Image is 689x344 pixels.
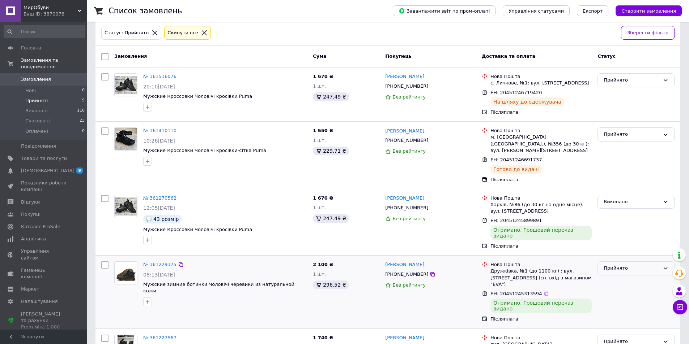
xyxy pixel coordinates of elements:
a: Фото товару [114,127,137,151]
span: Управління статусами [509,8,564,14]
span: Статус [597,53,616,59]
input: Пошук [4,25,85,38]
a: [PERSON_NAME] [385,73,424,80]
span: 0 [82,128,85,135]
span: 9 [76,167,83,174]
span: Налаштування [21,298,58,305]
span: ЕН: 20451245313594 [490,291,542,296]
img: Фото товару [115,197,137,215]
div: Нова Пошта [490,127,592,134]
img: Фото товару [115,76,137,94]
span: Повідомлення [21,143,56,149]
a: Мужские Кроссовки Чоловічі кросівки Puma [143,227,252,232]
span: МирОбуви [24,4,78,11]
span: 9 [82,97,85,104]
div: Дружківка, №1 (до 1100 кг) : вул. [STREET_ADDRESS] (сп. вхід з магазином "EVA") [490,268,592,288]
span: Завантажити звіт по пром-оплаті [399,8,490,14]
div: м. [GEOGRAPHIC_DATA] ([GEOGRAPHIC_DATA].), №356 (до 30 кг): вул. [PERSON_NAME][STREET_ADDRESS] [490,134,592,154]
div: с. Личкове, №1: вул. [STREET_ADDRESS] [490,80,592,86]
div: Нова Пошта [490,73,592,80]
span: 20:10[DATE] [143,84,175,90]
span: Гаманець компанії [21,267,67,280]
span: ЕН: 20451245899891 [490,218,542,223]
div: Прийнято [604,77,660,84]
a: Фото товару [114,261,137,284]
div: 247.49 ₴ [313,92,349,101]
div: Післяплата [490,316,592,322]
span: Без рейтингу [392,282,426,288]
span: 23 [80,118,85,124]
span: Без рейтингу [392,148,426,154]
span: Прийняті [25,97,48,104]
div: Отримано. Грошовий переказ видано [490,299,592,313]
a: Мужские зимние ботинки Чоловічі черевики из натуральной кожи [143,282,294,294]
div: Ваш ID: 3870078 [24,11,87,17]
span: Без рейтингу [392,94,426,100]
div: Післяплата [490,243,592,249]
span: 1 шт. [313,205,326,210]
span: ЕН: 20451246691737 [490,157,542,162]
span: Замовлення [21,76,51,83]
img: Фото товару [115,262,137,284]
button: Управління статусами [503,5,570,16]
a: Створити замовлення [608,8,682,13]
span: Аналітика [21,236,46,242]
button: Чат з покупцем [673,300,687,314]
span: Управління сайтом [21,248,67,261]
span: 08:13[DATE] [143,272,175,278]
span: Зберегти фільтр [627,29,668,37]
button: Завантажити звіт по пром-оплаті [393,5,496,16]
span: Маркет [21,286,39,292]
span: 1 шт. [313,271,326,277]
div: 296.52 ₴ [313,280,349,289]
span: 43 розмір [153,216,179,222]
a: Фото товару [114,195,137,218]
a: [PERSON_NAME] [385,195,424,202]
span: Доставка та оплата [482,53,535,59]
span: 1 740 ₴ [313,335,333,340]
span: Нові [25,87,36,94]
span: Товари та послуги [21,155,67,162]
div: Виконано [604,198,660,206]
span: 1 670 ₴ [313,195,333,201]
span: 116 [77,108,85,114]
span: 10:26[DATE] [143,138,175,144]
span: Без рейтингу [392,216,426,221]
span: Замовлення та повідомлення [21,57,87,70]
a: [PERSON_NAME] [385,335,424,341]
div: 229.71 ₴ [313,147,349,155]
button: Експорт [577,5,609,16]
span: 12:05[DATE] [143,205,175,211]
span: 2 100 ₴ [313,262,333,267]
div: [PHONE_NUMBER] [384,203,430,213]
div: Прийнято [604,131,660,138]
img: :speech_balloon: [146,216,152,222]
a: № 361229375 [143,262,176,267]
span: Головна [21,45,41,51]
div: Нова Пошта [490,261,592,268]
button: Зберегти фільтр [621,26,675,40]
span: [PERSON_NAME] та рахунки [21,311,67,331]
div: [PHONE_NUMBER] [384,270,430,279]
a: № 361227567 [143,335,176,340]
span: Мужские Кроссовки Чоловічі кросівки-сітка Puma [143,148,266,153]
h1: Список замовлень [109,6,182,15]
span: Покупець [385,53,412,59]
span: Покупці [21,211,41,218]
div: Готово до видачі [490,165,542,174]
a: Мужские Кроссовки Чоловічі кросівки Puma [143,93,252,99]
span: Оплачені [25,128,48,135]
div: Отримано. Грошовий переказ видано [490,226,592,240]
span: Відгуки [21,199,40,205]
a: № 361516076 [143,74,176,79]
a: № 361270562 [143,195,176,201]
img: Фото товару [115,128,137,150]
a: Фото товару [114,73,137,96]
span: [DEMOGRAPHIC_DATA] [21,167,75,174]
span: Показники роботи компанії [21,180,67,193]
span: 1 670 ₴ [313,74,333,79]
span: Скасовані [25,118,50,124]
div: [PHONE_NUMBER] [384,82,430,91]
span: 1 шт. [313,83,326,89]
